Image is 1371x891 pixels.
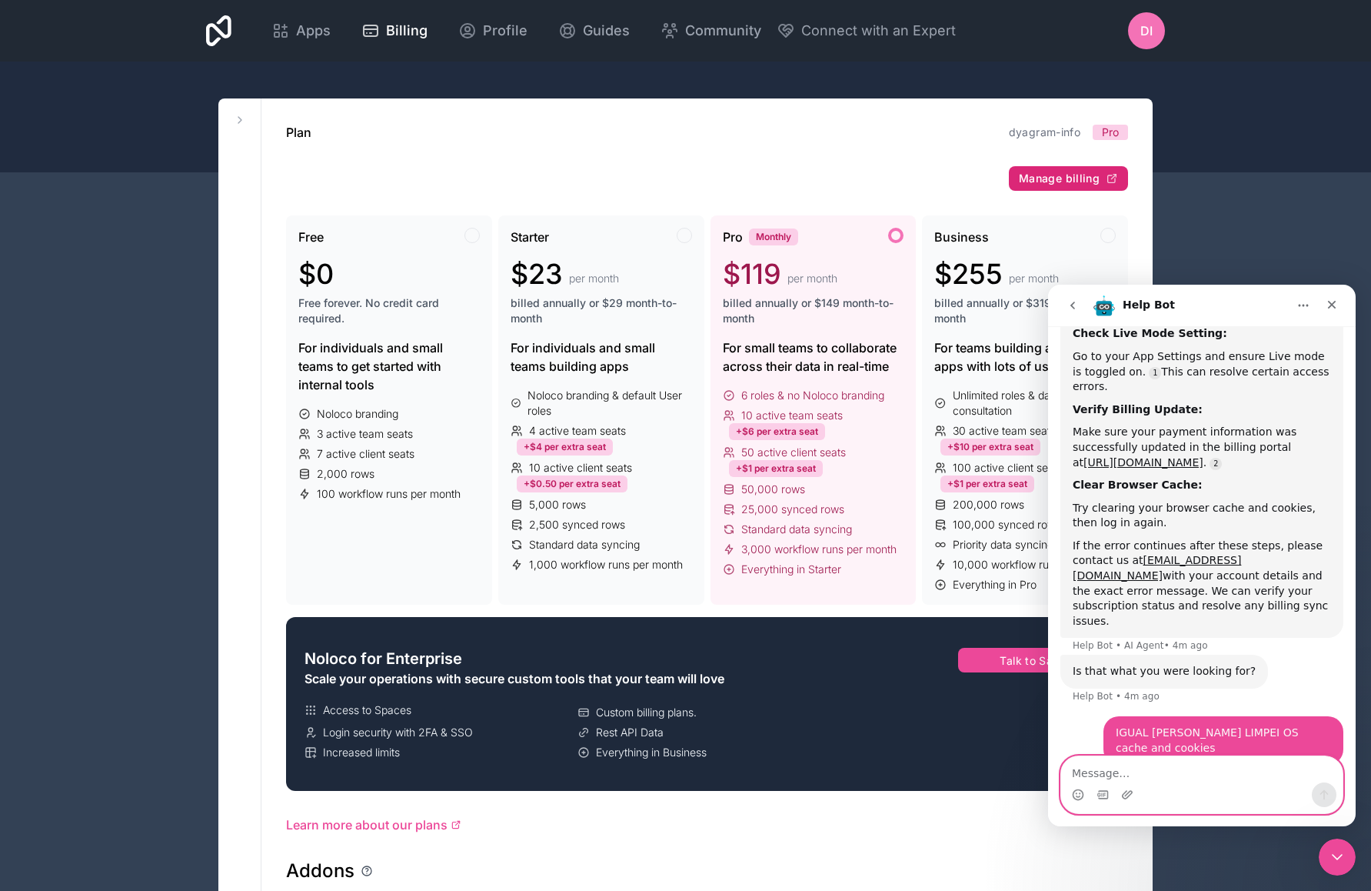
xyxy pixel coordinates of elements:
div: IGUAL [PERSON_NAME] LIMPEI OS cache and cookies [55,432,295,480]
span: Learn more about our plans [286,816,448,834]
span: $119 [723,259,781,289]
a: Source reference 22646391: [161,173,174,185]
span: Rest API Data [596,725,664,740]
div: For individuals and small teams to get started with internal tools [298,339,480,394]
div: Is that what you were looking for?Help Bot • 4m ago [12,370,220,404]
span: 6 roles & no Noloco branding [741,388,884,403]
span: 30 active team seats [953,423,1056,439]
textarea: Message… [13,472,294,498]
span: $0 [298,259,334,289]
span: Unlimited roles & data consultation [953,388,1116,419]
span: 1,000 workflow runs per month [529,557,683,572]
span: Free [298,228,324,246]
span: Login security with 2FA & SSO [323,725,473,740]
a: Learn more about our plans [286,816,1128,834]
button: Manage billing [1009,166,1128,191]
div: +$1 per extra seat [940,476,1034,492]
div: For small teams to collaborate across their data in real-time [723,339,904,375]
span: billed annually or $29 month-to-month [511,295,692,326]
span: 100,000 synced rows [953,517,1061,532]
div: +$0.50 per extra seat [517,476,627,492]
span: Everything in Starter [741,562,841,577]
span: Everything in Pro [953,577,1037,592]
iframe: Intercom live chat [1319,839,1356,876]
h1: Addons [286,859,354,883]
span: Noloco branding [317,406,398,422]
a: Guides [546,14,642,48]
span: billed annually or $319 month-to-month [934,295,1116,326]
span: per month [1009,271,1059,286]
span: Custom billing plans. [596,705,697,720]
span: Priority data syncing [953,537,1053,552]
a: Source reference 118860222: [101,82,113,95]
a: Apps [259,14,343,48]
div: +$6 per extra seat [729,423,825,440]
span: Standard data syncing [741,522,852,537]
span: Pro [1102,125,1119,140]
span: $255 [934,259,1003,289]
div: Dyagram says… [12,432,295,499]
a: dyagram-info [1009,125,1080,138]
div: Help Bot says… [12,370,295,432]
span: 2,000 rows [317,466,374,482]
div: If the error continues after these steps, please contact us at with your account details and the ... [25,254,283,345]
b: Verify Billing Update: [25,118,155,131]
span: billed annually or $149 month-to-month [723,295,904,326]
a: Community [648,14,774,48]
a: Billing [349,14,440,48]
span: Starter [511,228,549,246]
span: Noloco for Enterprise [304,648,462,669]
span: Billing [386,20,428,42]
span: Business [934,228,989,246]
b: Check Live Mode Setting: [25,42,179,55]
button: Upload attachment [73,504,85,516]
div: +$10 per extra seat [940,439,1040,456]
span: per month [569,271,619,286]
div: IGUAL [PERSON_NAME] LIMPEI OS cache and cookies [68,441,283,471]
span: 10 active client seats [529,460,632,476]
span: Access to Spaces [323,702,411,718]
div: Monthly [749,229,798,245]
span: $23 [511,259,563,289]
a: [EMAIL_ADDRESS][DOMAIN_NAME] [25,269,193,297]
span: 50,000 rows [741,482,805,497]
div: Go to your App Settings and ensure Live mode is toggled on. This can resolve certain access errors. [25,65,283,110]
span: Noloco branding & default User roles [527,388,691,419]
div: For teams building advanced apps with lots of users or rows [934,339,1116,375]
h1: Plan [286,123,311,142]
span: DI [1140,22,1153,40]
span: 7 active client seats [317,446,414,462]
span: 200,000 rows [953,497,1024,512]
button: Send a message… [264,498,288,522]
span: 100 active client seats [953,460,1063,476]
b: Clear Browser Cache: [25,194,155,206]
span: Connect with an Expert [801,20,956,42]
span: 4 active team seats [529,423,626,439]
span: 3,000 workflow runs per month [741,542,897,557]
button: Connect with an Expert [777,20,956,42]
div: Is that what you were looking for? [25,379,208,395]
button: Talk to Sales [958,648,1110,672]
div: Help Bot • AI Agent • 4m ago [25,356,160,365]
button: Gif picker [48,504,61,516]
div: +$4 per extra seat [517,439,613,456]
span: 10 active team seats [741,408,843,423]
span: 25,000 synced rows [741,502,844,517]
span: Apps [296,20,331,42]
span: Manage billing [1019,172,1100,185]
span: 3 active team seats [317,426,413,442]
span: Increased limits [323,745,400,760]
span: 2,500 synced rows [529,517,625,532]
span: Guides [583,20,630,42]
span: Free forever. No credit card required. [298,295,480,326]
a: Profile [446,14,540,48]
div: Help Bot • 4m ago [25,407,111,416]
span: Community [685,20,761,42]
div: Make sure your payment information was successfully updated in the billing portal at . [25,140,283,185]
iframe: Intercom live chat [1048,285,1356,826]
span: Standard data syncing [529,537,640,552]
div: Try clearing your browser cache and cookies, then log in again. [25,216,283,246]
